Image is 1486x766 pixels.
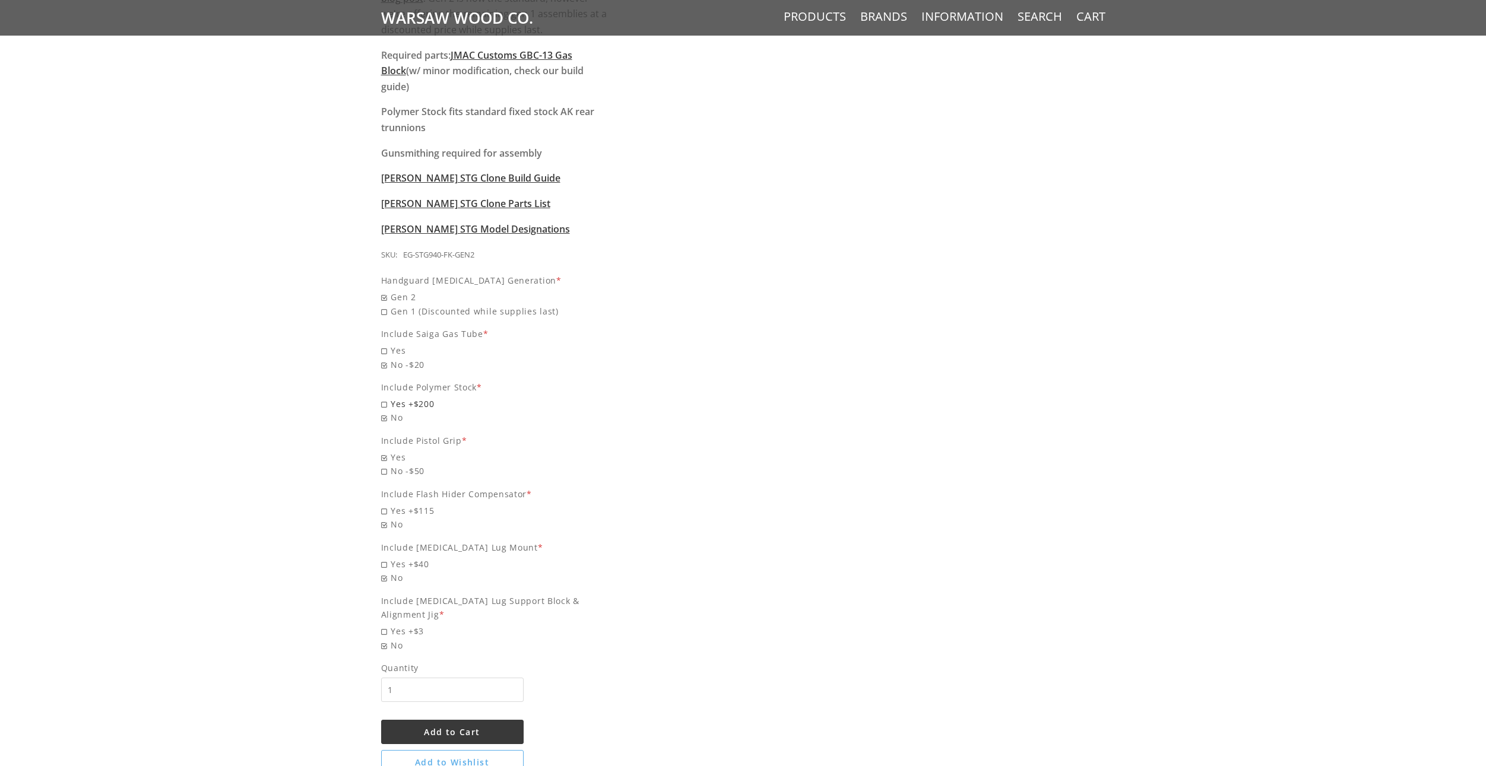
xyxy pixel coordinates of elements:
span: No [381,571,609,584]
button: Add to Cart [381,720,524,744]
div: Include [MEDICAL_DATA] Lug Mount [381,541,609,554]
strong: Polymer Stock fits standard fixed stock AK rear trunnions [381,105,594,134]
a: JMAC Customs GBC-13 Gas Block [381,49,572,78]
span: Yes +$40 [381,557,609,571]
div: Include Polymer Stock [381,380,609,394]
div: EG-STG940-FK-GEN2 [403,249,474,262]
span: Add to Cart [424,726,480,738]
div: Include Flash Hider Compensator [381,487,609,501]
input: Quantity [381,678,524,702]
div: Include Pistol Grip [381,434,609,447]
span: No [381,411,609,424]
span: Yes +$3 [381,624,609,638]
a: Brands [860,9,907,24]
a: Products [784,9,846,24]
strong: Gunsmithing required for assembly [381,147,542,160]
span: No [381,517,609,531]
span: Yes +$200 [381,397,609,411]
a: Cart [1076,9,1105,24]
span: Gen 1 (Discounted while supplies last) [381,304,609,318]
span: Gen 2 [381,290,609,304]
a: [PERSON_NAME] STG Model Designations [381,223,570,236]
a: [PERSON_NAME] STG Clone Parts List [381,197,550,210]
a: [PERSON_NAME] STG Clone Build Guide [381,171,560,185]
div: Handguard [MEDICAL_DATA] Generation [381,274,609,287]
div: Include [MEDICAL_DATA] Lug Support Block & Alignment Jig [381,594,609,622]
strong: Required parts: (w/ minor modification, check our build guide) [381,49,584,93]
span: No -$20 [381,358,609,371]
span: Quantity [381,661,524,675]
span: Yes [381,450,609,464]
span: Yes [381,344,609,357]
a: Search [1018,9,1062,24]
span: No -$50 [381,464,609,478]
div: Include Saiga Gas Tube [381,327,609,341]
div: SKU: [381,249,397,262]
span: Yes +$115 [381,504,609,517]
a: Information [921,9,1003,24]
span: No [381,638,609,652]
